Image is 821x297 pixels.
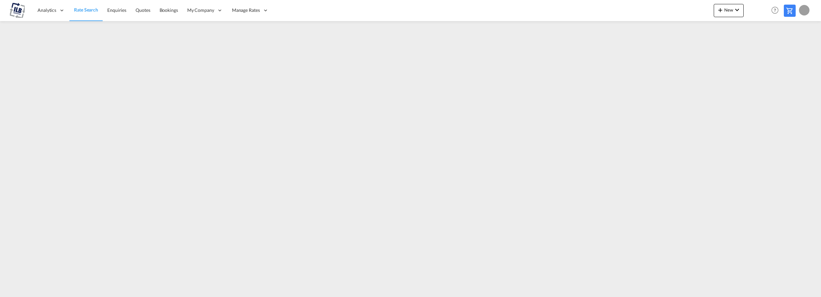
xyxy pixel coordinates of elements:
div: Help [769,5,784,16]
span: Rate Search [74,7,98,13]
span: New [716,7,741,13]
span: Quotes [136,7,150,13]
button: icon-plus 400-fgNewicon-chevron-down [714,4,744,17]
span: Help [769,5,781,16]
span: Enquiries [107,7,126,13]
span: Analytics [38,7,56,13]
span: Manage Rates [232,7,260,13]
md-icon: icon-chevron-down [733,6,741,14]
md-icon: icon-plus 400-fg [716,6,724,14]
img: 625ebc90a5f611efb2de8361e036ac32.png [10,3,25,18]
span: Bookings [160,7,178,13]
span: My Company [187,7,214,13]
